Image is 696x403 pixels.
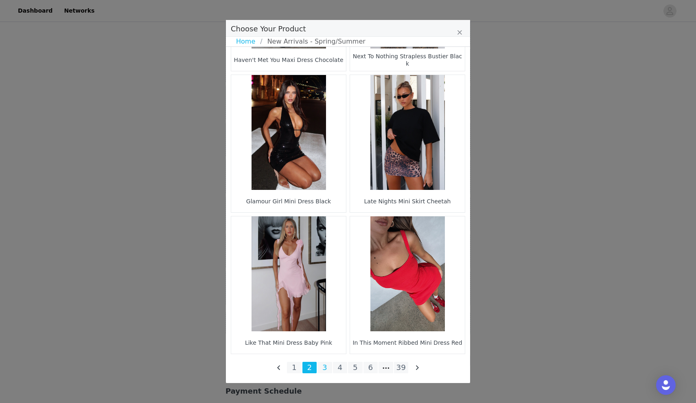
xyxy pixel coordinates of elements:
[352,51,463,69] div: Next To Nothing Strapless Bustier Black
[352,333,463,352] div: In This Moment Ribbed Mini Dress Red
[233,51,344,69] div: Haven't Met You Maxi Dress Chocolate
[317,362,332,373] li: 3
[457,28,462,38] button: Close
[352,192,463,210] div: Late Nights Mini Skirt Cheetah
[233,333,344,352] div: Like That Mini Dress Baby Pink
[236,37,260,46] a: Home
[348,362,363,373] li: 5
[302,362,317,373] li: 2
[226,20,470,383] div: Choose Your Product
[231,24,306,33] span: Choose Your Product
[656,375,676,395] div: Open Intercom Messenger
[287,362,302,373] li: 1
[333,362,348,373] li: 4
[394,362,409,373] li: 39
[233,192,344,210] div: Glamour Girl Mini Dress Black
[363,362,378,373] li: 6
